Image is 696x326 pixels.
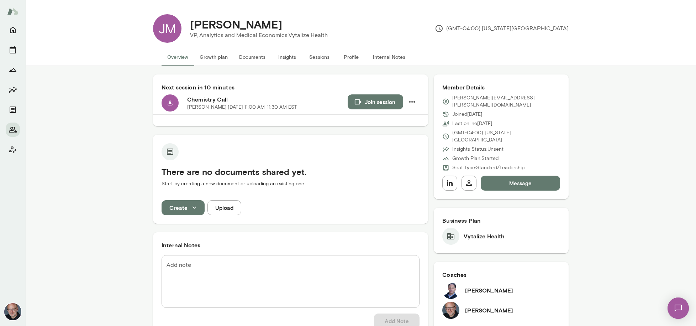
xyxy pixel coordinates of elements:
p: [PERSON_NAME][EMAIL_ADDRESS][PERSON_NAME][DOMAIN_NAME] [452,94,560,109]
h6: Vytalize Health [464,232,505,240]
h6: [PERSON_NAME] [465,306,513,315]
img: Nick Gould [442,302,459,319]
button: Message [481,176,560,191]
h4: [PERSON_NAME] [190,17,282,31]
p: [PERSON_NAME] · [DATE] · 11:00 AM-11:30 AM EST [187,104,297,111]
p: (GMT-04:00) [US_STATE][GEOGRAPHIC_DATA] [435,24,569,33]
button: Insights [271,48,303,66]
button: Overview [162,48,194,66]
p: (GMT-04:00) [US_STATE][GEOGRAPHIC_DATA] [452,129,560,144]
button: Home [6,23,20,37]
h6: Coaches [442,270,560,279]
button: Internal Notes [367,48,411,66]
img: Nick Gould [4,303,21,320]
button: Sessions [6,43,20,57]
p: Insights Status: Unsent [452,146,503,153]
button: Create [162,200,205,215]
button: Members [6,123,20,137]
button: Documents [6,103,20,117]
h5: There are no documents shared yet. [162,166,420,177]
button: Insights [6,83,20,97]
button: Growth plan [194,48,233,66]
button: Upload [207,200,241,215]
h6: Business Plan [442,216,560,225]
button: Documents [233,48,271,66]
button: Join session [348,94,403,109]
p: Start by creating a new document or uploading an existing one. [162,180,420,187]
h6: Chemistry Call [187,95,348,104]
p: Growth Plan: Started [452,155,499,162]
button: Profile [335,48,367,66]
img: Mento [7,5,19,18]
h6: Member Details [442,83,560,92]
img: Jeremy Shane [442,282,459,299]
div: JM [153,14,181,43]
p: VP, Analytics and Medical Economics, Vytalize Health [190,31,328,40]
button: Client app [6,143,20,157]
p: Last online [DATE] [452,120,492,127]
button: Sessions [303,48,335,66]
h6: [PERSON_NAME] [465,286,513,295]
p: Seat Type: Standard/Leadership [452,164,524,171]
button: Growth Plan [6,63,20,77]
h6: Next session in 10 minutes [162,83,420,92]
h6: Internal Notes [162,241,420,249]
p: Joined [DATE] [452,111,483,118]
